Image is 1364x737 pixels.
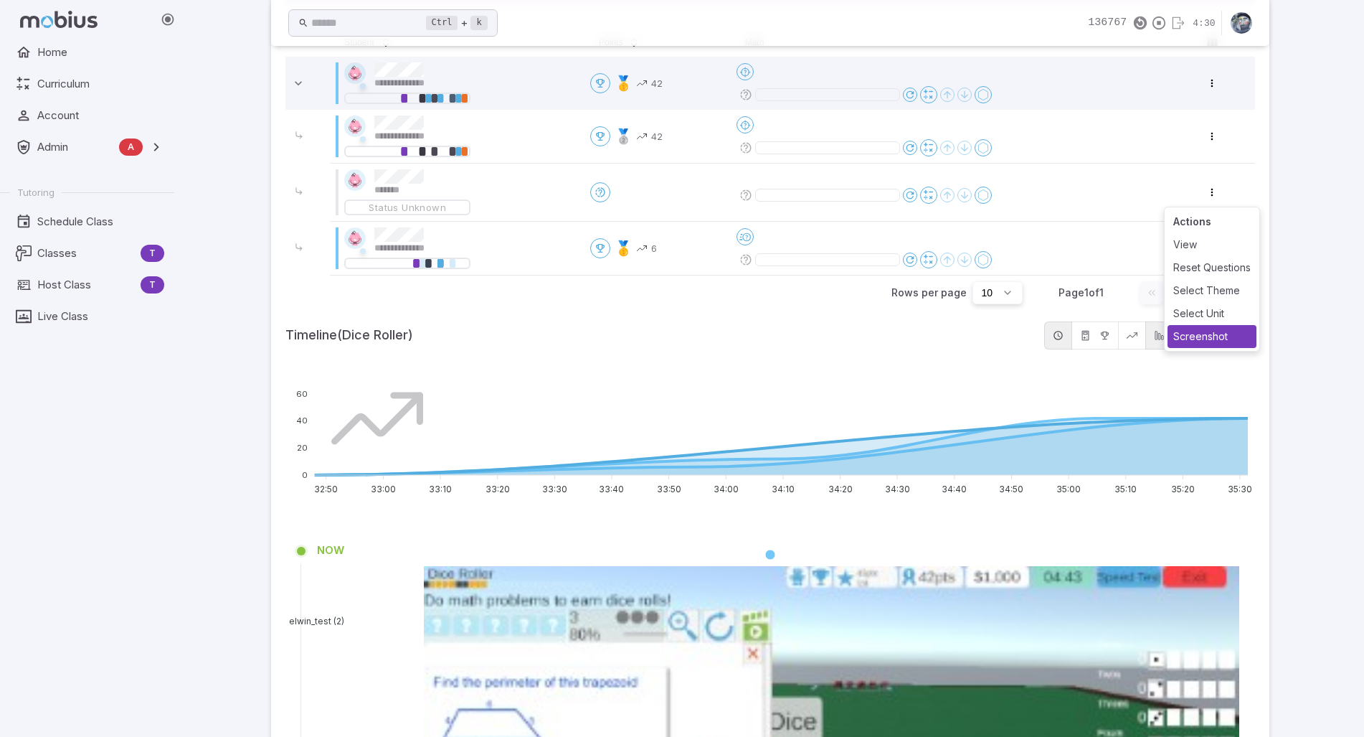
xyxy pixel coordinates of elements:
button: End Activity [1150,12,1168,34]
div: Actions [1168,210,1256,233]
kbd: k [470,16,487,30]
img: andrew.jpg [1231,12,1252,34]
div: Reset Questions [1168,256,1256,279]
kbd: Ctrl [426,16,458,30]
p: Time Remaining [1193,17,1215,31]
div: View [1168,233,1256,256]
div: Screenshot [1168,325,1256,348]
div: Select Theme [1168,279,1256,302]
div: Join Code - Students can join by entering this code [1084,11,1188,35]
button: Leave Activity [1168,12,1187,34]
div: Select Unit [1168,302,1256,325]
p: 136767 [1084,15,1127,31]
div: + [426,14,488,32]
button: Resend Code [1131,12,1150,34]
